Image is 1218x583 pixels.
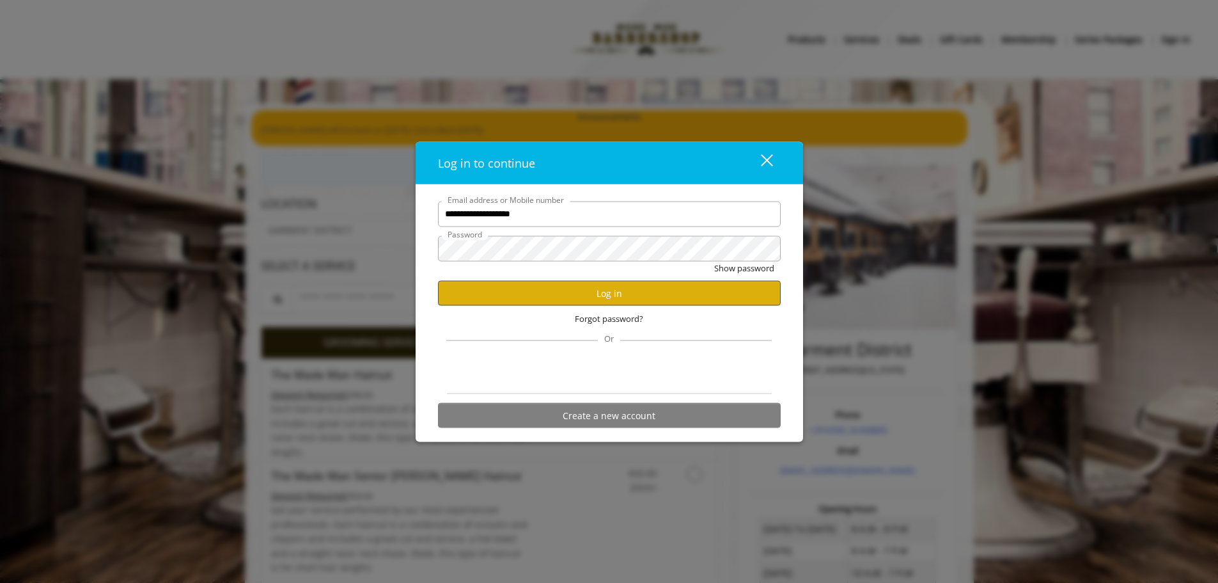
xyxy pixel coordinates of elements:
[598,333,620,344] span: Or
[438,155,535,170] span: Log in to continue
[438,201,781,227] input: Email address or Mobile number
[441,228,488,240] label: Password
[737,150,781,176] button: close dialog
[438,236,781,261] input: Password
[575,312,643,326] span: Forgot password?
[714,261,774,275] button: Show password
[438,281,781,306] button: Log in
[746,153,772,172] div: close dialog
[441,193,570,205] label: Email address or Mobile number
[438,403,781,428] button: Create a new account
[544,358,674,386] iframe: Sign in with Google Button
